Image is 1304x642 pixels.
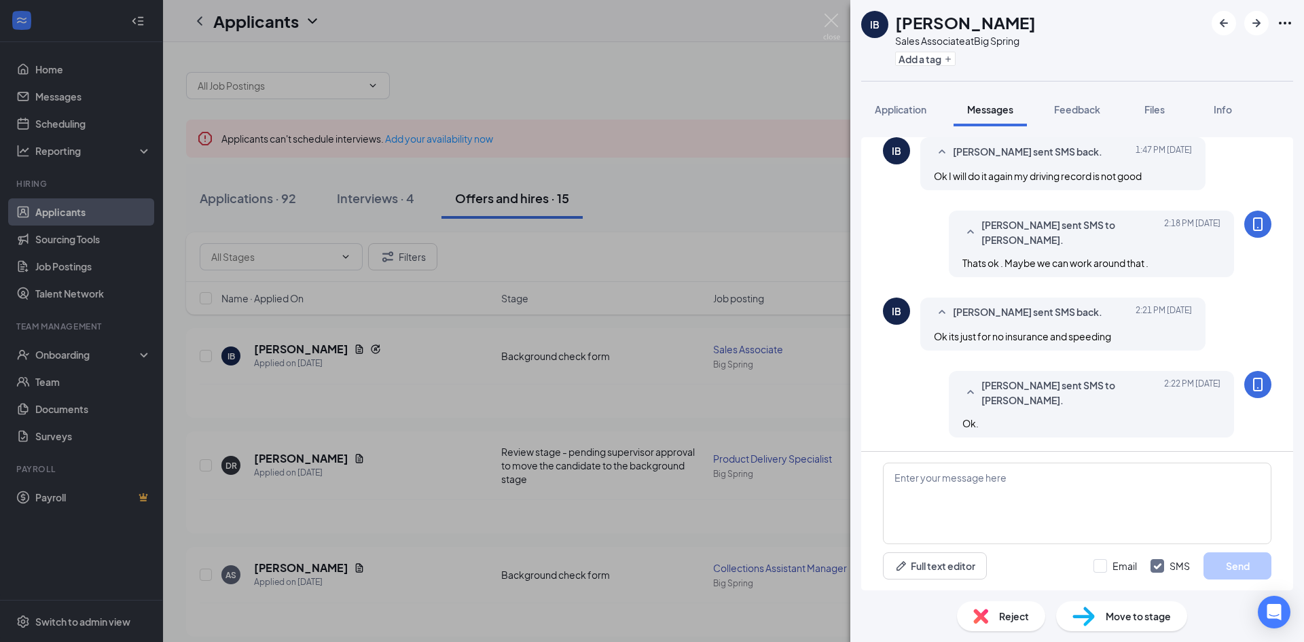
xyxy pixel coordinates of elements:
[981,217,1159,247] span: [PERSON_NAME] sent SMS to [PERSON_NAME].
[962,385,979,401] svg: SmallChevronUp
[870,18,880,31] div: IB
[895,52,956,66] button: PlusAdd a tag
[962,257,1148,269] span: Thats ok . Maybe we can work around that .
[962,224,979,240] svg: SmallChevronUp
[875,103,926,115] span: Application
[1212,11,1236,35] button: ArrowLeftNew
[934,330,1111,342] span: Ok its just for no insurance and speeding
[934,144,950,160] svg: SmallChevronUp
[1258,596,1290,628] div: Open Intercom Messenger
[1106,609,1171,624] span: Move to stage
[981,378,1159,408] span: [PERSON_NAME] sent SMS to [PERSON_NAME].
[962,417,979,429] span: Ok.
[1244,11,1269,35] button: ArrowRight
[934,170,1142,182] span: Ok I will do it again my driving record is not good
[1164,378,1220,408] span: [DATE] 2:22 PM
[1144,103,1165,115] span: Files
[934,304,950,321] svg: SmallChevronUp
[895,11,1036,34] h1: [PERSON_NAME]
[1250,216,1266,232] svg: MobileSms
[1216,15,1232,31] svg: ArrowLeftNew
[883,552,987,579] button: Full text editorPen
[1250,376,1266,393] svg: MobileSms
[967,103,1013,115] span: Messages
[1136,304,1192,321] span: [DATE] 2:21 PM
[892,304,901,318] div: IB
[953,304,1102,321] span: [PERSON_NAME] sent SMS back.
[999,609,1029,624] span: Reject
[1164,217,1220,247] span: [DATE] 2:18 PM
[1136,144,1192,160] span: [DATE] 1:47 PM
[1054,103,1100,115] span: Feedback
[892,144,901,158] div: IB
[1277,15,1293,31] svg: Ellipses
[1248,15,1265,31] svg: ArrowRight
[895,34,1036,48] div: Sales Associate at Big Spring
[1214,103,1232,115] span: Info
[953,144,1102,160] span: [PERSON_NAME] sent SMS back.
[944,55,952,63] svg: Plus
[1203,552,1271,579] button: Send
[894,559,908,573] svg: Pen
